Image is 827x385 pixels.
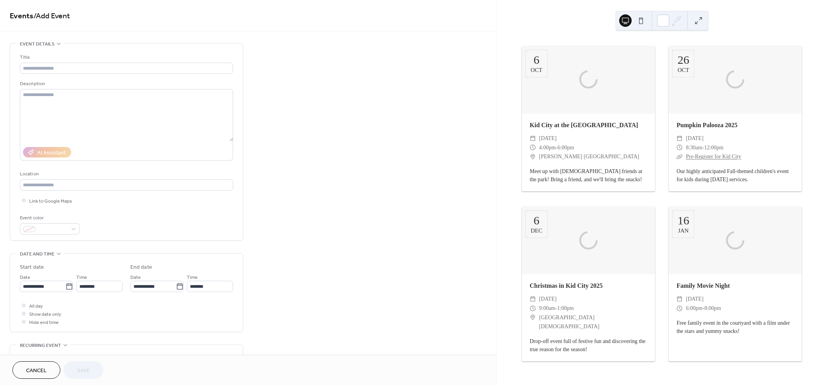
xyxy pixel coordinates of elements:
[531,228,543,234] div: Dec
[522,167,655,184] div: Meet up with [DEMOGRAPHIC_DATA] friends at the park! Bring a friend, and we'll bring the snacks!
[530,152,536,161] div: ​
[539,313,647,332] span: [GEOGRAPHIC_DATA][DEMOGRAPHIC_DATA]
[704,304,721,313] span: 8:00pm
[534,215,539,226] div: 6
[539,134,557,143] span: [DATE]
[686,154,741,159] a: Pre-Register for Kid City
[539,304,555,313] span: 9:00am
[522,121,655,130] div: Kid City at the [GEOGRAPHIC_DATA]
[676,134,683,143] div: ​
[29,310,61,318] span: Show date only
[676,304,683,313] div: ​
[557,143,574,152] span: 6:00pm
[33,9,70,24] span: / Add Event
[534,54,539,66] div: 6
[530,134,536,143] div: ​
[702,304,704,313] span: -
[20,170,232,178] div: Location
[676,143,683,152] div: ​
[539,294,557,304] span: [DATE]
[20,263,44,271] div: Start date
[669,281,802,290] div: Family Movie Night
[557,304,574,313] span: 1:00pm
[20,214,78,222] div: Event color
[686,294,703,304] span: [DATE]
[539,143,556,152] span: 4:00pm
[530,313,536,322] div: ​
[678,228,689,234] div: Jan
[530,294,536,304] div: ​
[20,80,232,88] div: Description
[29,197,72,205] span: Link to Google Maps
[702,143,704,152] span: -
[531,67,543,73] div: Oct
[20,341,61,350] span: Recurring event
[29,302,43,310] span: All day
[676,294,683,304] div: ​
[556,143,558,152] span: -
[20,53,232,61] div: Title
[539,152,639,161] span: [PERSON_NAME] [GEOGRAPHIC_DATA]
[20,250,54,258] span: Date and time
[20,40,54,48] span: Event details
[522,281,655,290] div: Christmas in Kid City 2025
[555,304,557,313] span: -
[669,319,802,335] div: Free family event in the courtyard with a film under the stars and yummy snacks!
[10,9,33,24] a: Events
[678,54,689,66] div: 26
[704,143,723,152] span: 12:00pm
[12,361,60,379] button: Cancel
[678,67,689,73] div: Oct
[676,122,737,128] a: Pumpkin Palooza 2025
[669,167,802,184] div: Our highly anticipated Fall-themed children's event for kids during [DATE] services.
[530,143,536,152] div: ​
[130,273,141,282] span: Date
[522,337,655,353] div: Drop-off event full of festive fun and discovering the true reason for the season!
[678,215,689,226] div: 16
[76,273,87,282] span: Time
[26,367,47,375] span: Cancel
[187,273,198,282] span: Time
[686,143,702,152] span: 8:30am
[676,152,683,161] div: ​
[530,304,536,313] div: ​
[20,273,30,282] span: Date
[130,263,152,271] div: End date
[29,318,59,327] span: Hide end time
[686,134,703,143] span: [DATE]
[686,304,702,313] span: 6:00pm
